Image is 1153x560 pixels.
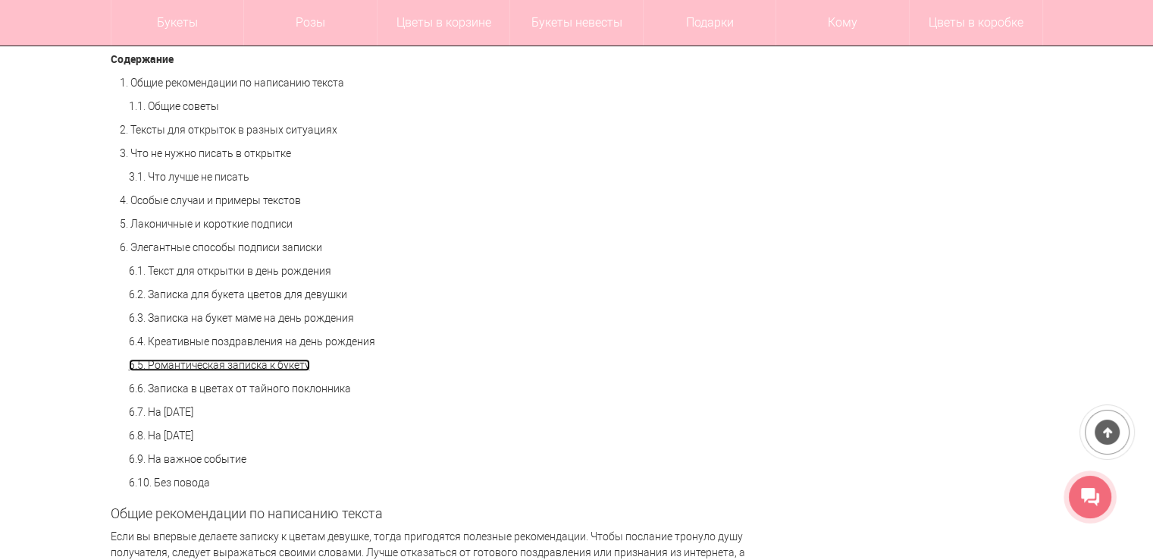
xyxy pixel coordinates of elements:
[120,194,301,206] a: 4. Особые случаи и примеры текстов
[129,382,351,395] a: 6.6. Записка в цветах от тайного поклонника
[129,359,310,371] a: 6.5. Романтическая записка к букету
[120,77,344,89] a: 1. Общие рекомендации по написанию текста
[129,312,354,324] a: 6.3. Записка на букет маме на день рождения
[129,171,249,183] a: 3.1. Что лучше не писать
[120,218,293,230] a: 5. Лаконичные и короткие подписи
[129,429,193,442] a: 6.8. На [DATE]
[120,241,322,253] a: 6. Элегантные способы подписи записки
[129,265,331,277] a: 6.1. Текст для открытки в день рождения
[129,100,219,112] a: 1.1. Общие советы
[129,453,246,465] a: 6.9. На важное событие
[111,52,174,66] b: Содержание
[129,406,193,418] a: 6.7. На [DATE]
[120,147,291,159] a: 3. Что не нужно писать в открытке
[129,477,210,489] a: 6.10. Без повода
[129,288,347,300] a: 6.2. Записка для букета цветов для девушки
[120,124,337,136] a: 2. Тексты для открыток в разных ситуациях
[111,506,755,521] h2: Общие рекомендации по написанию текста
[129,335,375,348] a: 6.4. Креативные поздравления на день рождения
